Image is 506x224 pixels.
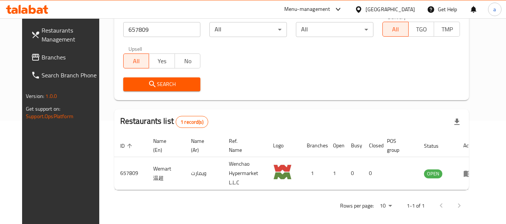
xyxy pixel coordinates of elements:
[25,48,107,66] a: Branches
[327,134,345,157] th: Open
[176,116,208,128] div: Total records count
[127,56,146,67] span: All
[284,5,330,14] div: Menu-management
[366,5,415,13] div: [GEOGRAPHIC_DATA]
[26,104,60,114] span: Get support on:
[26,111,73,121] a: Support.OpsPlatform
[45,91,57,101] span: 1.0.0
[437,24,457,35] span: TMP
[345,157,363,190] td: 0
[178,56,198,67] span: No
[176,119,208,126] span: 1 record(s)
[42,71,101,80] span: Search Branch Phone
[363,157,381,190] td: 0
[123,77,201,91] button: Search
[301,157,327,190] td: 1
[382,22,409,37] button: All
[185,157,223,190] td: ويمارت
[387,136,409,154] span: POS group
[412,24,431,35] span: TGO
[363,134,381,157] th: Closed
[25,66,107,84] a: Search Branch Phone
[457,134,483,157] th: Action
[388,14,406,19] label: Delivery
[114,134,483,190] table: enhanced table
[407,201,425,211] p: 1-1 of 1
[191,136,214,154] span: Name (Ar)
[386,24,406,35] span: All
[153,136,176,154] span: Name (En)
[26,91,44,101] span: Version:
[301,134,327,157] th: Branches
[129,80,195,89] span: Search
[223,157,267,190] td: Wenchao Hypermarket L.L.C
[128,46,142,51] label: Upsell
[434,22,460,37] button: TMP
[25,21,107,48] a: Restaurants Management
[448,113,466,131] div: Export file
[273,163,292,181] img: Wemart 温超
[123,22,201,37] input: Search for restaurant name or ID..
[493,5,496,13] span: a
[463,169,477,178] div: Menu
[175,53,201,68] button: No
[114,157,147,190] td: 657809
[327,157,345,190] td: 1
[120,116,208,128] h2: Restaurants list
[120,141,134,150] span: ID
[267,134,301,157] th: Logo
[123,53,149,68] button: All
[424,141,448,150] span: Status
[340,201,374,211] p: Rows per page:
[408,22,434,37] button: TGO
[345,134,363,157] th: Busy
[296,22,373,37] div: All
[229,136,258,154] span: Ref. Name
[149,53,175,68] button: Yes
[147,157,185,190] td: Wemart 温超
[42,53,101,62] span: Branches
[152,56,172,67] span: Yes
[377,200,395,212] div: Rows per page:
[209,22,287,37] div: All
[424,169,442,178] div: OPEN
[42,26,101,44] span: Restaurants Management
[424,169,442,178] span: OPEN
